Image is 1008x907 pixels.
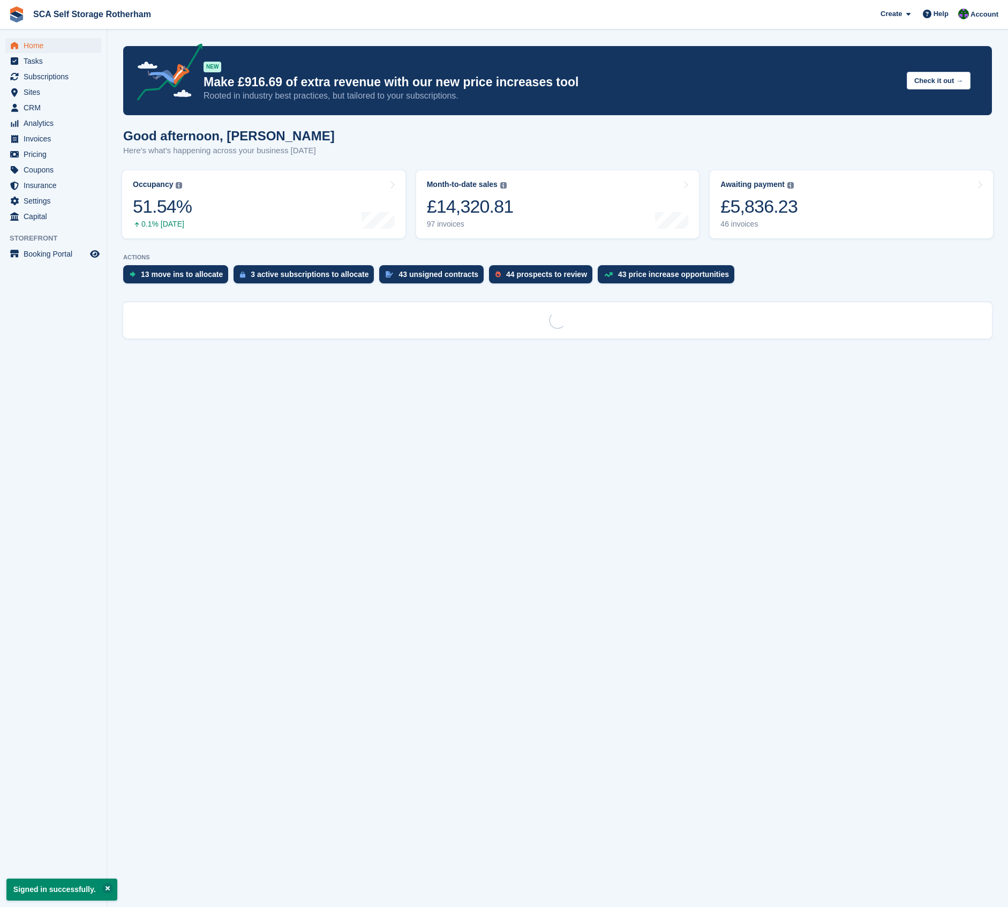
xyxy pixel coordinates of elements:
a: 13 move ins to allocate [123,265,234,289]
a: menu [5,69,101,84]
a: menu [5,178,101,193]
div: 44 prospects to review [506,270,587,279]
p: Make £916.69 of extra revenue with our new price increases tool [204,74,898,90]
img: icon-info-grey-7440780725fd019a000dd9b08b2336e03edf1995a4989e88bcd33f0948082b44.svg [787,182,794,189]
span: Account [971,9,998,20]
a: menu [5,147,101,162]
span: Create [881,9,902,19]
span: Pricing [24,147,88,162]
a: Preview store [88,248,101,260]
span: Invoices [24,131,88,146]
a: SCA Self Storage Rotherham [29,5,155,23]
img: price-adjustments-announcement-icon-8257ccfd72463d97f412b2fc003d46551f7dbcb40ab6d574587a9cd5c0d94... [128,43,203,104]
img: stora-icon-8386f47178a22dfd0bd8f6a31ec36ba5ce8667c1dd55bd0f319d3a0aa187defe.svg [9,6,25,23]
img: prospect-51fa495bee0391a8d652442698ab0144808aea92771e9ea1ae160a38d050c398.svg [495,271,501,278]
a: menu [5,85,101,100]
div: 13 move ins to allocate [141,270,223,279]
a: menu [5,209,101,224]
a: Month-to-date sales £14,320.81 97 invoices [416,170,699,238]
a: menu [5,193,101,208]
a: menu [5,116,101,131]
a: menu [5,38,101,53]
img: move_ins_to_allocate_icon-fdf77a2bb77ea45bf5b3d319d69a93e2d87916cf1d5bf7949dd705db3b84f3ca.svg [130,271,136,278]
div: Awaiting payment [720,180,785,189]
a: 44 prospects to review [489,265,598,289]
img: active_subscription_to_allocate_icon-d502201f5373d7db506a760aba3b589e785aa758c864c3986d89f69b8ff3... [240,271,245,278]
span: Home [24,38,88,53]
img: Ross Chapman [958,9,969,19]
div: 3 active subscriptions to allocate [251,270,368,279]
a: menu [5,100,101,115]
span: Sites [24,85,88,100]
div: 0.1% [DATE] [133,220,192,229]
span: Coupons [24,162,88,177]
a: 43 price increase opportunities [598,265,740,289]
p: Signed in successfully. [6,879,117,901]
a: 43 unsigned contracts [379,265,489,289]
div: Occupancy [133,180,173,189]
span: Subscriptions [24,69,88,84]
div: 43 unsigned contracts [398,270,478,279]
a: menu [5,246,101,261]
img: contract_signature_icon-13c848040528278c33f63329250d36e43548de30e8caae1d1a13099fd9432cc5.svg [386,271,393,278]
div: NEW [204,62,221,72]
p: ACTIONS [123,254,992,261]
div: 43 price increase opportunities [618,270,729,279]
span: Analytics [24,116,88,131]
img: icon-info-grey-7440780725fd019a000dd9b08b2336e03edf1995a4989e88bcd33f0948082b44.svg [500,182,507,189]
div: Month-to-date sales [427,180,498,189]
a: menu [5,54,101,69]
p: Here's what's happening across your business [DATE] [123,145,335,157]
h1: Good afternoon, [PERSON_NAME] [123,129,335,143]
a: Occupancy 51.54% 0.1% [DATE] [122,170,405,238]
span: Help [934,9,949,19]
img: icon-info-grey-7440780725fd019a000dd9b08b2336e03edf1995a4989e88bcd33f0948082b44.svg [176,182,182,189]
a: menu [5,131,101,146]
span: Insurance [24,178,88,193]
div: 51.54% [133,196,192,218]
img: price_increase_opportunities-93ffe204e8149a01c8c9dc8f82e8f89637d9d84a8eef4429ea346261dce0b2c0.svg [604,272,613,277]
div: 97 invoices [427,220,514,229]
button: Check it out → [907,72,971,89]
span: Booking Portal [24,246,88,261]
a: Awaiting payment £5,836.23 46 invoices [710,170,993,238]
a: menu [5,162,101,177]
span: Capital [24,209,88,224]
span: Tasks [24,54,88,69]
div: 46 invoices [720,220,798,229]
span: Settings [24,193,88,208]
span: Storefront [10,233,107,244]
p: Rooted in industry best practices, but tailored to your subscriptions. [204,90,898,102]
div: £14,320.81 [427,196,514,218]
a: 3 active subscriptions to allocate [234,265,379,289]
span: CRM [24,100,88,115]
div: £5,836.23 [720,196,798,218]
